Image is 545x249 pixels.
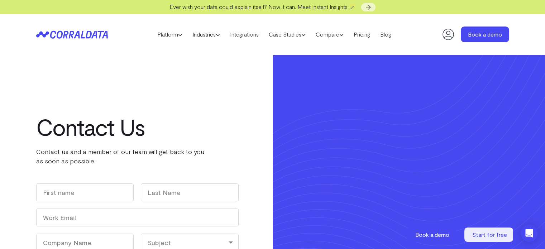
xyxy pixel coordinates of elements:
[375,29,396,40] a: Blog
[36,147,223,166] p: Contact us and a member of our team will get back to you as soon as possible.
[187,29,225,40] a: Industries
[415,231,449,238] span: Book a demo
[407,228,457,242] a: Book a demo
[521,225,538,242] div: Open Intercom Messenger
[349,29,375,40] a: Pricing
[36,114,223,140] h1: Contact Us
[464,228,515,242] a: Start for free
[311,29,349,40] a: Compare
[152,29,187,40] a: Platform
[461,27,509,42] a: Book a demo
[169,3,356,10] span: Ever wish your data could explain itself? Now it can. Meet Instant Insights 🪄
[225,29,264,40] a: Integrations
[472,231,507,238] span: Start for free
[36,209,239,226] input: Work Email
[36,183,134,201] input: First name
[141,183,239,201] input: Last Name
[264,29,311,40] a: Case Studies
